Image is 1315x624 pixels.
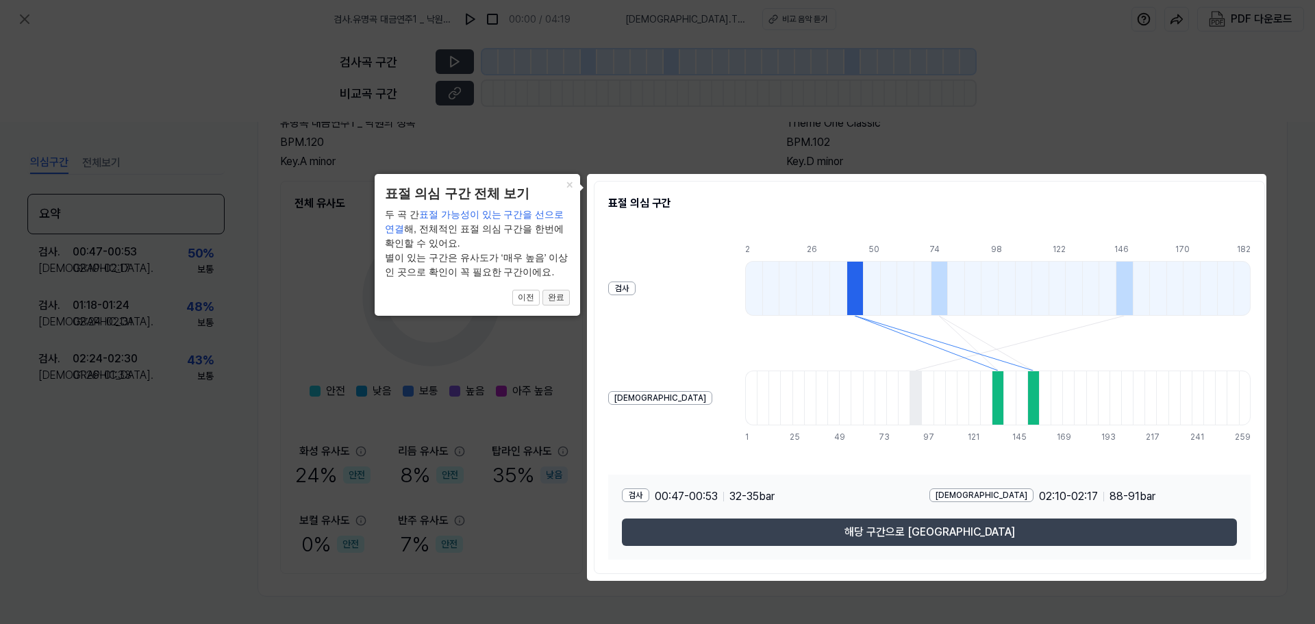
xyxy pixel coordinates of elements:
[558,174,580,193] button: Close
[542,290,570,306] button: 완료
[1190,431,1202,443] div: 241
[1053,243,1070,255] div: 122
[1235,431,1251,443] div: 259
[991,243,1008,255] div: 98
[608,391,712,405] div: [DEMOGRAPHIC_DATA]
[385,209,564,234] span: 표절 가능성이 있는 구간을 선으로 연결
[968,431,979,443] div: 121
[929,243,947,255] div: 74
[1237,243,1251,255] div: 182
[1101,431,1113,443] div: 193
[608,282,636,295] div: 검사
[1057,431,1068,443] div: 169
[834,431,846,443] div: 49
[879,431,890,443] div: 73
[790,431,801,443] div: 25
[1039,488,1098,505] span: 02:10 - 02:17
[385,208,570,279] div: 두 곡 간 해, 전체적인 표절 의심 구간을 한번에 확인할 수 있어요. 별이 있는 구간은 유사도가 ‘매우 높음’ 이상인 곳으로 확인이 꼭 필요한 구간이에요.
[655,488,718,505] span: 00:47 - 00:53
[385,184,570,204] header: 표절 의심 구간 전체 보기
[512,290,540,306] button: 이전
[1114,243,1131,255] div: 146
[622,488,649,502] div: 검사
[1110,488,1155,505] span: 88 - 91 bar
[745,431,757,443] div: 1
[608,195,1251,212] h2: 표절 의심 구간
[729,488,775,505] span: 32 - 35 bar
[1175,243,1192,255] div: 170
[923,431,935,443] div: 97
[1146,431,1157,443] div: 217
[868,243,886,255] div: 50
[1012,431,1024,443] div: 145
[622,519,1237,546] button: 해당 구간으로 [GEOGRAPHIC_DATA]
[807,243,824,255] div: 26
[745,243,762,255] div: 2
[929,488,1034,502] div: [DEMOGRAPHIC_DATA]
